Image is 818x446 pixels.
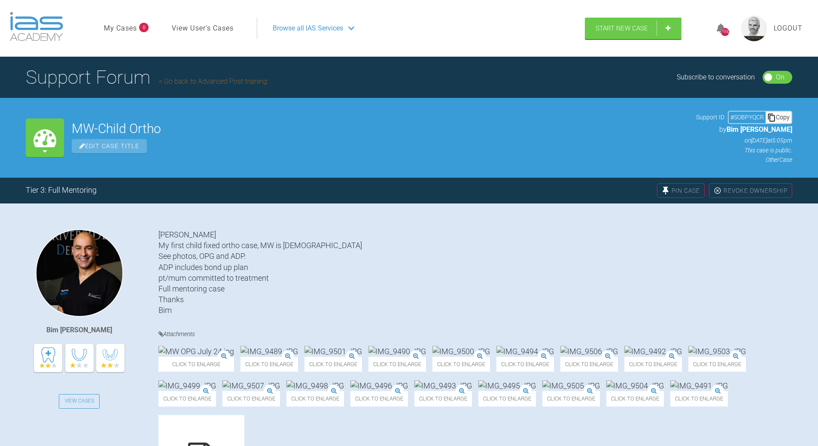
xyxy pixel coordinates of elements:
[172,23,234,34] a: View User's Cases
[585,18,681,39] a: Start New Case
[624,357,682,372] span: Click to enlarge
[59,394,100,409] a: View Cases
[688,357,746,372] span: Click to enlarge
[606,391,664,406] span: Click to enlarge
[46,325,112,336] div: Bim [PERSON_NAME]
[709,183,792,198] div: Revoke Ownership
[158,229,792,316] div: [PERSON_NAME] My first child fixed ortho case, MW is [DEMOGRAPHIC_DATA] See photos, OPG and ADP. ...
[688,346,746,357] img: IMG_9503.JPG
[774,23,803,34] a: Logout
[159,77,267,85] a: Go back to Advanced Post-training
[26,62,267,92] h1: Support Forum
[368,357,426,372] span: Click to enlarge
[596,24,648,32] span: Start New Case
[696,112,724,122] span: Support ID
[222,380,280,391] img: IMG_9507.JPG
[240,346,298,357] img: IMG_9489.JPG
[72,139,147,153] span: Edit Case Title
[158,346,234,357] img: MW OPG July 24.jpg
[741,15,767,41] img: profile.png
[350,391,408,406] span: Click to enlarge
[696,146,792,155] p: This case is public.
[10,12,63,41] img: logo-light.3e3ef733.png
[606,380,664,391] img: IMG_9504.JPG
[714,187,721,194] img: close.456c75e0.svg
[104,23,137,34] a: My Cases
[158,357,234,372] span: Click to enlarge
[729,112,766,122] div: # SOBPYQCR
[542,380,600,391] img: IMG_9505.JPG
[727,125,792,133] span: Bim [PERSON_NAME]
[26,184,97,197] div: Tier 3: Full Mentoring
[478,391,536,406] span: Click to enlarge
[677,72,755,83] div: Subscribe to conversation
[286,380,344,391] img: IMG_9498.JPG
[670,380,728,391] img: IMG_9491.JPG
[432,357,490,372] span: Click to enlarge
[72,122,688,135] h2: MW-Child Ortho
[414,391,472,406] span: Click to enlarge
[696,155,792,164] p: Other Case
[670,391,728,406] span: Click to enlarge
[766,112,791,123] div: Copy
[657,183,705,198] div: Pin Case
[304,346,362,357] img: IMG_9501.JPG
[496,346,554,357] img: IMG_9494.JPG
[624,346,682,357] img: IMG_9492.JPG
[139,23,149,32] span: 8
[721,28,729,36] div: 7950
[776,72,785,83] div: On
[158,380,216,391] img: IMG_9499.JPG
[36,229,123,317] img: Bim Sawhney
[478,380,536,391] img: IMG_9495.JPG
[560,346,618,357] img: IMG_9506.JPG
[158,391,216,406] span: Click to enlarge
[414,380,472,391] img: IMG_9493.JPG
[286,391,344,406] span: Click to enlarge
[273,23,343,34] span: Browse all IAS Services
[350,380,408,391] img: IMG_9496.JPG
[304,357,362,372] span: Click to enlarge
[368,346,426,357] img: IMG_9490.JPG
[696,136,792,145] p: on [DATE] at 5:05pm
[158,329,792,340] h4: Attachments
[662,187,669,194] img: pin.fff216dc.svg
[222,391,280,406] span: Click to enlarge
[696,124,792,135] p: by
[432,346,490,357] img: IMG_9500.JPG
[542,391,600,406] span: Click to enlarge
[560,357,618,372] span: Click to enlarge
[240,357,298,372] span: Click to enlarge
[496,357,554,372] span: Click to enlarge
